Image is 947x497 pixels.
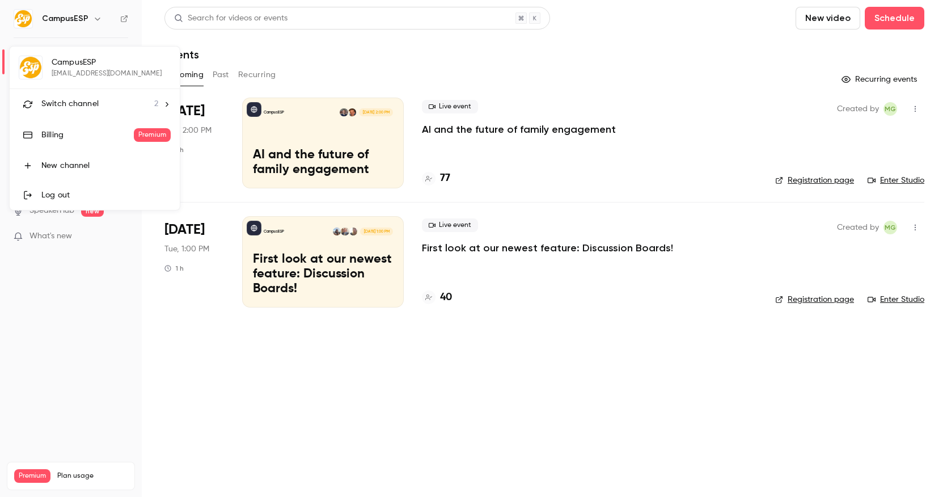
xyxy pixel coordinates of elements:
div: New channel [41,160,171,171]
div: Billing [41,129,134,141]
span: 2 [154,98,158,110]
span: Premium [134,128,171,142]
span: Switch channel [41,98,99,110]
div: Log out [41,189,171,201]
